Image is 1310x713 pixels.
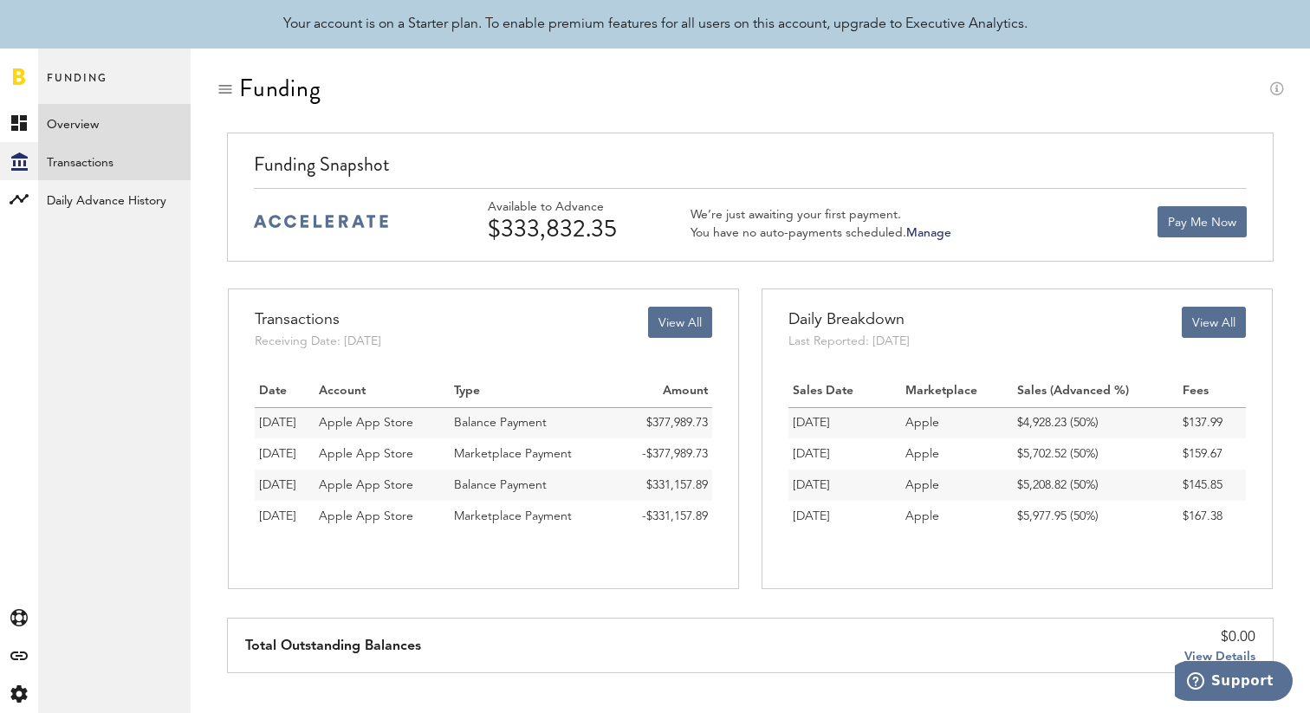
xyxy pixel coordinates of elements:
th: Sales (Advanced %) [1013,376,1179,407]
th: Type [450,376,615,407]
td: [DATE] [788,470,901,501]
th: Date [255,376,315,407]
span: Funding [47,68,107,104]
span: Balance Payment [454,479,547,491]
img: accelerate-medium-blue-logo.svg [254,215,388,228]
td: Apple App Store [315,438,449,470]
span: Marketplace Payment [454,448,572,460]
td: Apple [901,470,1012,501]
td: $4,928.23 (50%) [1013,407,1179,438]
div: $0.00 [1184,627,1255,648]
td: $145.85 [1178,470,1245,501]
span: Marketplace Payment [454,510,572,522]
a: Transactions [38,142,191,180]
span: [DATE] [259,510,296,522]
td: -$331,157.89 [614,501,711,532]
th: Marketplace [901,376,1012,407]
span: -$331,157.89 [642,510,708,522]
div: Funding Snapshot [254,151,1246,188]
td: Apple App Store [315,470,449,501]
td: $377,989.73 [614,407,711,438]
span: -$377,989.73 [642,448,708,460]
td: Apple App Store [315,407,449,438]
div: $333,832.35 [488,215,652,243]
td: 31.07.25 [255,438,315,470]
td: Apple [901,407,1012,438]
td: Apple [901,438,1012,470]
td: -$377,989.73 [614,438,711,470]
span: Apple App Store [319,448,413,460]
div: Funding [239,75,321,102]
a: Daily Advance History [38,180,191,218]
td: Balance Payment [450,470,615,501]
td: $331,157.89 [614,470,711,501]
span: Apple App Store [319,479,413,491]
div: Receiving Date: [DATE] [255,333,381,350]
div: Total Outstanding Balances [245,619,421,672]
td: Apple [901,501,1012,532]
td: Marketplace Payment [450,501,615,532]
td: [DATE] [788,407,901,438]
span: $377,989.73 [646,417,708,429]
td: $5,208.82 (50%) [1013,470,1179,501]
th: Sales Date [788,376,901,407]
span: [DATE] [259,417,296,429]
span: View Details [1184,651,1255,663]
td: 07.07.25 [255,470,315,501]
th: Fees [1178,376,1245,407]
th: Account [315,376,449,407]
span: [DATE] [259,479,296,491]
div: Available to Advance [488,200,652,215]
div: We’re just awaiting your first payment. [691,207,951,223]
th: Amount [614,376,711,407]
iframe: Opens a widget where you can find more information [1175,661,1293,704]
td: $137.99 [1178,407,1245,438]
span: Balance Payment [454,417,547,429]
td: $167.38 [1178,501,1245,532]
a: Manage [906,227,951,239]
span: Apple App Store [319,417,413,429]
button: Pay Me Now [1158,206,1247,237]
td: [DATE] [788,438,901,470]
td: 01.08.25 [255,407,315,438]
td: Apple App Store [315,501,449,532]
td: $5,977.95 (50%) [1013,501,1179,532]
button: View All [648,307,712,338]
div: You have no auto-payments scheduled. [691,225,951,241]
td: $159.67 [1178,438,1245,470]
td: Marketplace Payment [450,438,615,470]
td: 03.07.25 [255,501,315,532]
span: [DATE] [259,448,296,460]
button: View All [1182,307,1246,338]
a: Overview [38,104,191,142]
div: Transactions [255,307,381,333]
div: Last Reported: [DATE] [788,333,910,350]
span: $331,157.89 [646,479,708,491]
span: Apple App Store [319,510,413,522]
div: Your account is on a Starter plan. To enable premium features for all users on this account, upgr... [283,14,1028,35]
td: [DATE] [788,501,901,532]
td: $5,702.52 (50%) [1013,438,1179,470]
td: Balance Payment [450,407,615,438]
div: Daily Breakdown [788,307,910,333]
